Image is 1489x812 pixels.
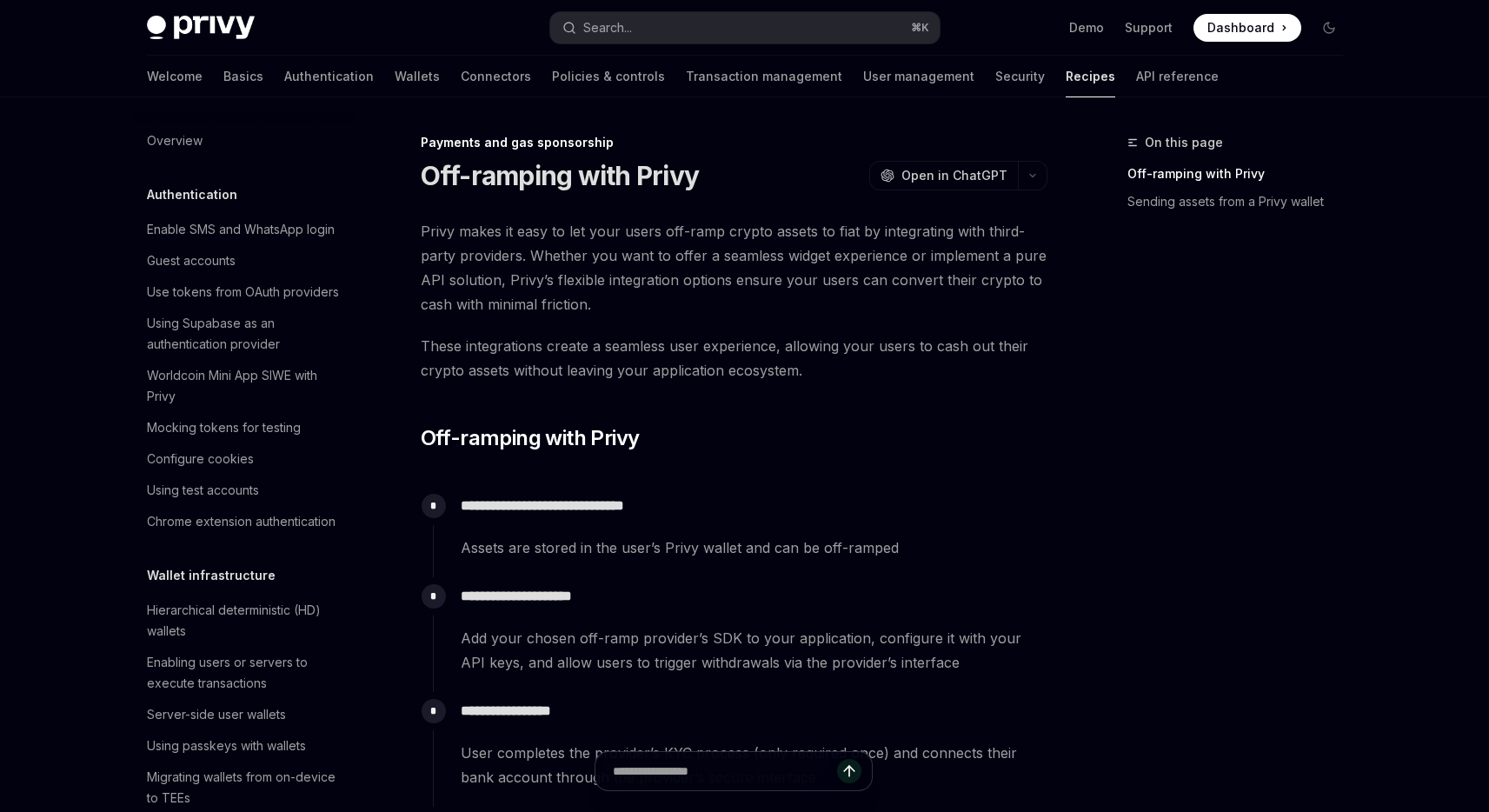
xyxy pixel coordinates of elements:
a: Server-side user wallets [133,699,356,730]
a: Security [995,56,1045,97]
a: Wallets [395,56,440,97]
div: Worldcoin Mini App SIWE with Privy [147,365,345,407]
span: These integrations create a seamless user experience, allowing your users to cash out their crypt... [421,334,1047,383]
a: Sending assets from a Privy wallet [1127,188,1357,216]
span: Assets are stored in the user’s Privy wallet and can be off-ramped [461,536,1047,560]
h5: Wallet infrastructure [147,565,276,586]
a: Policies & controls [552,56,665,97]
a: Authentication [284,56,374,97]
div: Chrome extension authentication [147,511,336,532]
a: Using passkeys with wallets [133,730,356,762]
a: Dashboard [1193,14,1301,42]
a: Using Supabase as an authentication provider [133,308,356,360]
div: Configure cookies [147,449,254,469]
span: Dashboard [1207,19,1274,37]
button: Search...⌘K [550,12,940,43]
div: Using Supabase as an authentication provider [147,313,345,355]
div: Hierarchical deterministic (HD) wallets [147,600,345,642]
a: Chrome extension authentication [133,506,356,537]
img: dark logo [147,16,255,40]
div: Guest accounts [147,250,236,271]
a: Use tokens from OAuth providers [133,276,356,308]
span: Open in ChatGPT [901,167,1007,184]
div: Server-side user wallets [147,704,286,725]
a: Overview [133,125,356,156]
div: Mocking tokens for testing [147,417,301,438]
h1: Off-ramping with Privy [421,160,700,191]
span: Privy makes it easy to let your users off-ramp crypto assets to fiat by integrating with third-pa... [421,219,1047,316]
button: Toggle dark mode [1315,14,1343,42]
a: Worldcoin Mini App SIWE with Privy [133,360,356,412]
div: Enable SMS and WhatsApp login [147,219,335,240]
div: Migrating wallets from on-device to TEEs [147,767,345,809]
span: Add your chosen off-ramp provider’s SDK to your application, configure it with your API keys, and... [461,626,1047,675]
span: Off-ramping with Privy [421,424,640,452]
h5: Authentication [147,184,237,205]
a: Support [1125,19,1173,37]
span: On this page [1145,132,1223,153]
a: Recipes [1066,56,1115,97]
a: Using test accounts [133,475,356,506]
a: Transaction management [686,56,842,97]
a: API reference [1136,56,1219,97]
a: Demo [1069,19,1104,37]
div: Using test accounts [147,480,259,501]
input: Ask a question... [613,752,837,790]
a: Basics [223,56,263,97]
span: User completes the provider’s KYC process (only required once) and connects their bank account th... [461,741,1047,789]
a: Enabling users or servers to execute transactions [133,647,356,699]
div: Using passkeys with wallets [147,735,306,756]
a: Welcome [147,56,203,97]
a: Off-ramping with Privy [1127,160,1357,188]
div: Enabling users or servers to execute transactions [147,652,345,694]
a: User management [863,56,974,97]
a: Mocking tokens for testing [133,412,356,443]
a: Hierarchical deterministic (HD) wallets [133,595,356,647]
div: Payments and gas sponsorship [421,134,1047,151]
div: Search... [583,17,632,38]
a: Guest accounts [133,245,356,276]
a: Enable SMS and WhatsApp login [133,214,356,245]
div: Overview [147,130,203,151]
div: Use tokens from OAuth providers [147,282,339,303]
a: Configure cookies [133,443,356,475]
a: Connectors [461,56,531,97]
button: Open in ChatGPT [869,161,1018,190]
span: ⌘ K [911,21,929,35]
button: Send message [837,759,861,783]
